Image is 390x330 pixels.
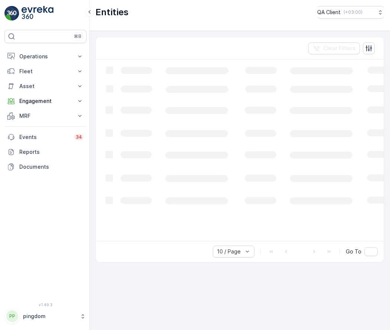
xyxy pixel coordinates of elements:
[4,308,87,324] button: PPpingdom
[4,94,87,109] button: Engagement
[95,6,129,18] p: Entities
[4,302,87,307] span: v 1.49.3
[22,6,53,21] img: logo_light-DOdMpM7g.png
[344,9,363,15] p: ( +03:00 )
[19,148,84,156] p: Reports
[19,53,72,60] p: Operations
[19,112,72,120] p: MRF
[346,248,361,255] span: Go To
[4,6,19,21] img: logo
[4,64,87,79] button: Fleet
[317,6,384,19] button: QA Client(+03:00)
[4,49,87,64] button: Operations
[323,45,355,52] p: Clear Filters
[308,42,360,54] button: Clear Filters
[23,313,76,320] p: pingdom
[4,79,87,94] button: Asset
[74,33,81,39] p: ⌘B
[4,145,87,159] a: Reports
[19,82,72,90] p: Asset
[19,133,70,141] p: Events
[19,97,72,105] p: Engagement
[4,130,87,145] a: Events34
[19,163,84,171] p: Documents
[317,9,341,16] p: QA Client
[76,134,82,140] p: 34
[4,109,87,123] button: MRF
[19,68,72,75] p: Fleet
[6,310,18,322] div: PP
[4,159,87,174] a: Documents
